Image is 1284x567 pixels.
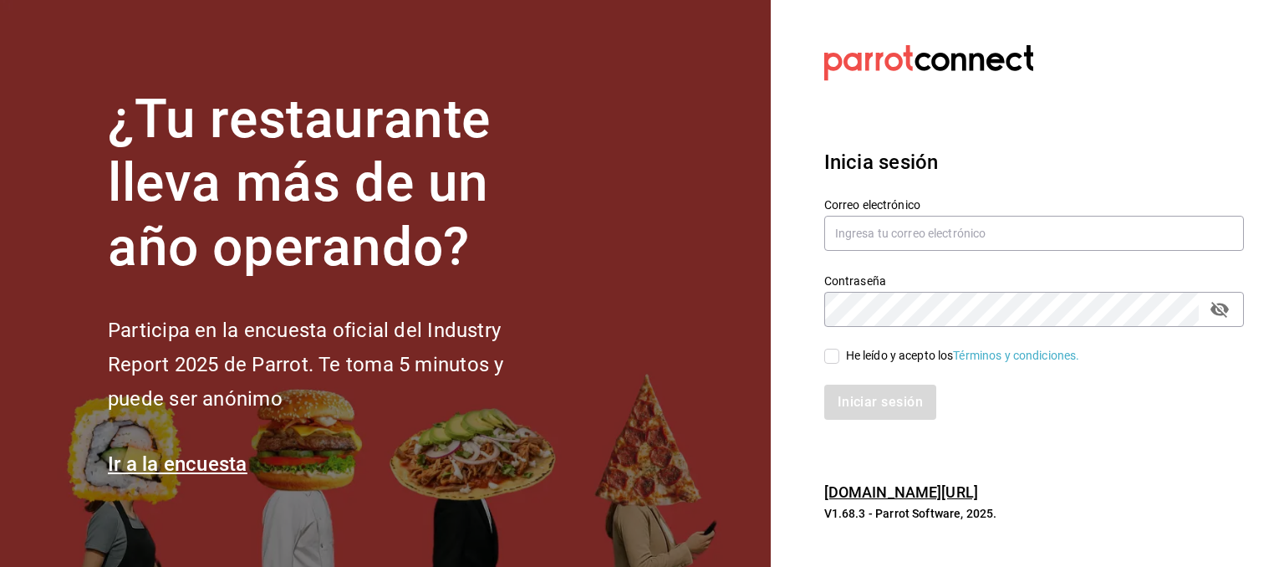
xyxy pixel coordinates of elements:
a: [DOMAIN_NAME][URL] [824,483,978,501]
label: Correo electrónico [824,198,1244,210]
div: He leído y acepto los [846,347,1080,365]
p: V1.68.3 - Parrot Software, 2025. [824,505,1244,522]
button: passwordField [1205,295,1234,324]
h2: Participa en la encuesta oficial del Industry Report 2025 de Parrot. Te toma 5 minutos y puede se... [108,314,559,416]
input: Ingresa tu correo electrónico [824,216,1244,251]
h1: ¿Tu restaurante lleva más de un año operando? [108,88,559,280]
label: Contraseña [824,274,1244,286]
a: Términos y condiciones. [953,349,1079,362]
a: Ir a la encuesta [108,452,247,476]
h3: Inicia sesión [824,147,1244,177]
